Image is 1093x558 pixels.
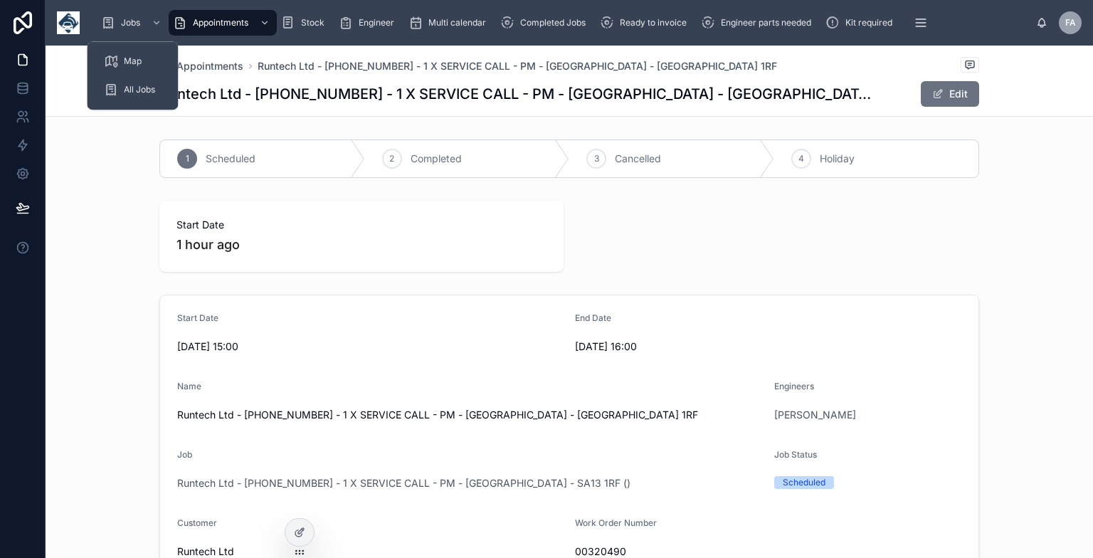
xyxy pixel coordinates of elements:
[95,77,169,102] a: All Jobs
[124,56,142,67] span: Map
[206,152,255,166] span: Scheduled
[301,17,324,28] span: Stock
[774,381,814,391] span: Engineers
[177,312,218,323] span: Start Date
[176,218,546,232] span: Start Date
[921,81,979,107] button: Edit
[404,10,496,36] a: Multi calendar
[186,153,189,164] span: 1
[774,408,856,422] a: [PERSON_NAME]
[411,152,462,166] span: Completed
[520,17,586,28] span: Completed Jobs
[820,152,855,166] span: Holiday
[389,153,394,164] span: 2
[258,59,777,73] a: Runtech Ltd - [PHONE_NUMBER] - 1 X SERVICE CALL - PM - [GEOGRAPHIC_DATA] - [GEOGRAPHIC_DATA] 1RF
[177,476,630,490] a: Runtech Ltd - [PHONE_NUMBER] - 1 X SERVICE CALL - PM - [GEOGRAPHIC_DATA] - SA13 1RF ()
[496,10,596,36] a: Completed Jobs
[124,84,155,95] span: All Jobs
[121,17,140,28] span: Jobs
[575,339,961,354] span: [DATE] 16:00
[91,7,1036,38] div: scrollable content
[277,10,334,36] a: Stock
[1065,17,1076,28] span: FA
[697,10,821,36] a: Engineer parts needed
[177,449,192,460] span: Job
[845,17,892,28] span: Kit required
[620,17,687,28] span: Ready to invoice
[159,59,243,73] a: Appointments
[193,17,248,28] span: Appointments
[615,152,661,166] span: Cancelled
[176,235,240,255] p: 1 hour ago
[594,153,599,164] span: 3
[359,17,394,28] span: Engineer
[97,10,169,36] a: Jobs
[334,10,404,36] a: Engineer
[159,84,872,104] h1: Runtech Ltd - [PHONE_NUMBER] - 1 X SERVICE CALL - PM - [GEOGRAPHIC_DATA] - [GEOGRAPHIC_DATA] 1RF
[821,10,902,36] a: Kit required
[428,17,486,28] span: Multi calendar
[57,11,80,34] img: App logo
[783,476,825,489] div: Scheduled
[575,312,611,323] span: End Date
[721,17,811,28] span: Engineer parts needed
[596,10,697,36] a: Ready to invoice
[95,48,169,74] a: Map
[177,381,201,391] span: Name
[774,449,817,460] span: Job Status
[176,59,243,73] span: Appointments
[169,10,277,36] a: Appointments
[177,339,564,354] span: [DATE] 15:00
[177,408,763,422] span: Runtech Ltd - [PHONE_NUMBER] - 1 X SERVICE CALL - PM - [GEOGRAPHIC_DATA] - [GEOGRAPHIC_DATA] 1RF
[575,517,657,528] span: Work Order Number
[177,517,217,528] span: Customer
[798,153,804,164] span: 4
